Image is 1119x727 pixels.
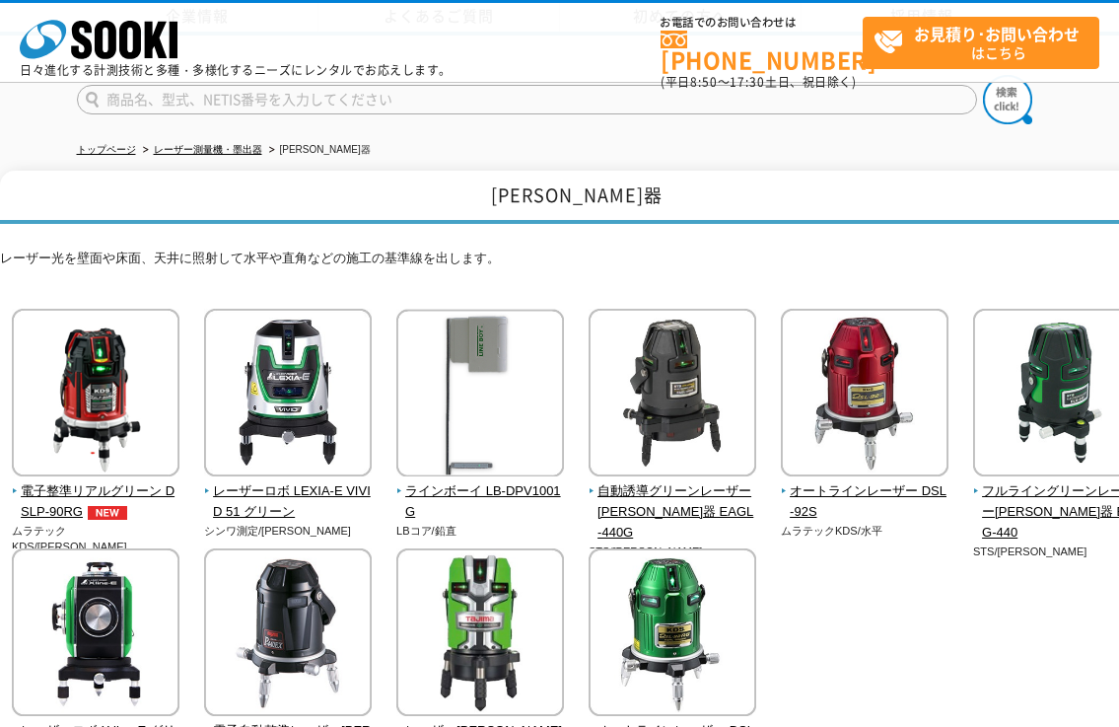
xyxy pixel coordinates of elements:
[589,548,756,721] img: オートラインレーザー DSL-92RG
[589,309,756,481] img: 自動誘導グリーンレーザー墨出器 EAGL-440G
[204,548,372,721] img: 電子自動整準レーザー墨出器 P-440EX
[12,481,180,523] span: 電子整準リアルグリーン DSLP-90RG
[12,523,180,555] p: ムラテックKDS/[PERSON_NAME]
[77,144,136,155] a: トップページ
[589,544,757,560] p: STS/[PERSON_NAME]
[20,64,452,76] p: 日々進化する計測技術と多種・多様化するニーズにレンタルでお応えします。
[730,73,765,91] span: 17:30
[781,309,948,481] img: オートラインレーザー DSL-92S
[914,22,1080,45] strong: お見積り･お問い合わせ
[77,85,977,114] input: 商品名、型式、NETIS番号を入力してください
[396,463,565,522] a: ラインボーイ LB-DPV1001G
[265,140,371,161] li: [PERSON_NAME]器
[661,17,863,29] span: お電話でのお問い合わせは
[589,481,757,543] span: 自動誘導グリーンレーザー[PERSON_NAME]器 EAGL-440G
[781,523,949,540] p: ムラテックKDS/水平
[396,481,565,523] span: ラインボーイ LB-DPV1001G
[661,73,856,91] span: (平日 ～ 土日、祝日除く)
[396,523,565,540] p: LBコア/鉛直
[863,17,1099,69] a: お見積り･お問い合わせはこちら
[204,523,373,540] p: シンワ測定/[PERSON_NAME]
[12,309,179,481] img: 電子整準リアルグリーン DSLP-90RG
[83,506,132,520] img: NEW
[154,144,262,155] a: レーザー測量機・墨出器
[204,481,373,523] span: レーザーロボ LEXIA-E VIVID 51 グリーン
[396,548,564,721] img: レーザー墨出器 ZERO GSN-KJC
[874,18,1098,67] span: はこちら
[12,548,179,721] img: レーザーロボ X line-E グリーン
[204,309,372,481] img: レーザーロボ LEXIA-E VIVID 51 グリーン
[781,463,949,522] a: オートラインレーザー DSL-92S
[204,463,373,522] a: レーザーロボ LEXIA-E VIVID 51 グリーン
[983,75,1032,124] img: btn_search.png
[589,463,757,543] a: 自動誘導グリーンレーザー[PERSON_NAME]器 EAGL-440G
[396,309,564,481] img: ラインボーイ LB-DPV1001G
[661,31,863,71] a: [PHONE_NUMBER]
[781,481,949,523] span: オートラインレーザー DSL-92S
[12,463,180,522] a: 電子整準リアルグリーン DSLP-90RGNEW
[690,73,718,91] span: 8:50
